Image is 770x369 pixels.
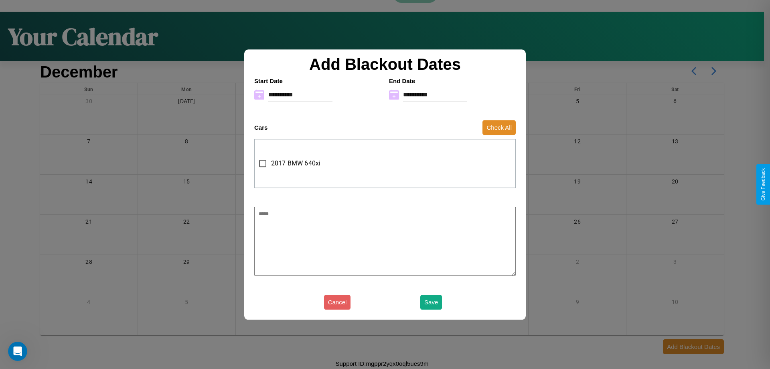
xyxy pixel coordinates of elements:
[760,168,766,201] div: Give Feedback
[389,77,516,84] h4: End Date
[482,120,516,135] button: Check All
[250,55,520,73] h2: Add Blackout Dates
[8,342,27,361] iframe: Intercom live chat
[254,77,381,84] h4: Start Date
[420,295,442,310] button: Save
[324,295,351,310] button: Cancel
[254,124,267,131] h4: Cars
[271,159,320,168] span: 2017 BMW 640xi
